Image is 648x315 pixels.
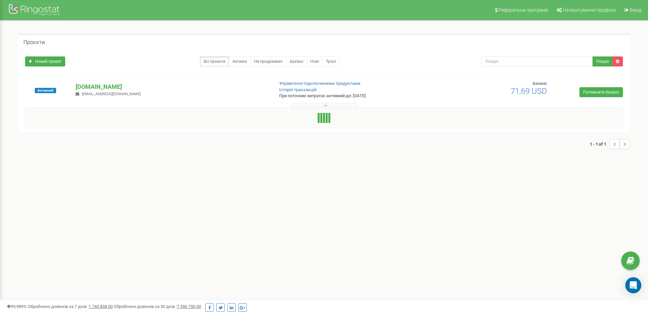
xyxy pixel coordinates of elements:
[82,92,141,96] span: [EMAIL_ADDRESS][DOMAIN_NAME]
[592,56,613,66] button: Пошук
[114,304,201,309] span: Оброблено дзвінків за 30 днів :
[481,56,593,66] input: Пошук
[28,304,113,309] span: Оброблено дзвінків за 7 днів :
[511,87,547,96] span: 71,69 USD
[533,81,547,86] span: Баланс
[563,7,616,13] span: Налаштування профілю
[307,56,323,66] a: Нові
[590,132,630,156] nav: ...
[35,88,56,93] span: Активний
[499,7,548,13] span: Реферальна програма
[23,39,45,45] h5: Проєкти
[279,93,421,99] p: При поточних витратах активний до: [DATE]
[89,304,113,309] u: 1 744 838,00
[250,56,286,66] a: Не продовжені
[279,81,360,86] a: Управління підключеними продуктами
[590,139,610,149] span: 1 - 1 of 1
[25,56,65,66] a: Новий проєкт
[579,87,623,97] a: Поповнити баланс
[76,83,268,91] p: [DOMAIN_NAME]
[229,56,251,66] a: Активні
[7,304,27,309] span: 99,989%
[286,56,307,66] a: Архівні
[200,56,229,66] a: Всі проєкти
[630,7,641,13] span: Вихід
[177,304,201,309] u: 7 556 750,00
[279,87,317,92] a: Історія транзакцій
[625,277,641,293] div: Open Intercom Messenger
[322,56,340,66] a: Тріал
